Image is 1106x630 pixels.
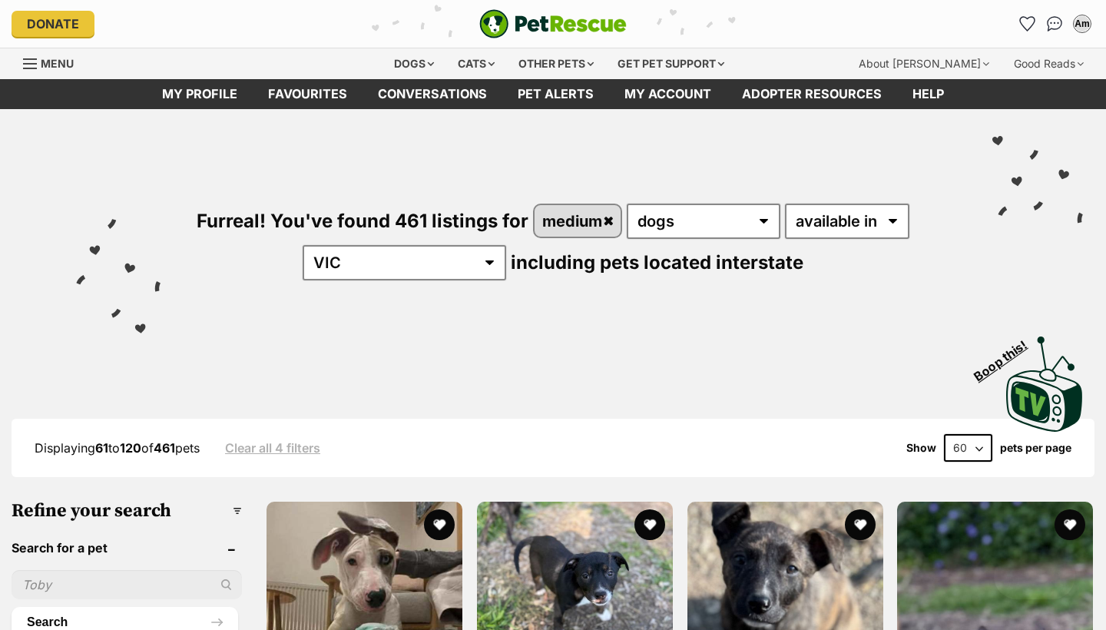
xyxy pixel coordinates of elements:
[479,9,627,38] a: PetRescue
[479,9,627,38] img: logo-e224e6f780fb5917bec1dbf3a21bbac754714ae5b6737aabdf751b685950b380.svg
[197,210,528,232] span: Furreal! You've found 461 listings for
[154,440,175,456] strong: 461
[447,48,505,79] div: Cats
[41,57,74,70] span: Menu
[727,79,897,109] a: Adopter resources
[609,79,727,109] a: My account
[424,509,455,540] button: favourite
[12,11,94,37] a: Donate
[35,440,200,456] span: Displaying to of pets
[1042,12,1067,36] a: Conversations
[1047,16,1063,31] img: chat-41dd97257d64d25036548639549fe6c8038ab92f7586957e7f3b1b290dea8141.svg
[225,441,320,455] a: Clear all 4 filters
[502,79,609,109] a: Pet alerts
[897,79,959,109] a: Help
[634,509,665,540] button: favourite
[1015,12,1039,36] a: Favourites
[1006,337,1083,432] img: PetRescue TV logo
[23,48,84,76] a: Menu
[12,541,242,555] header: Search for a pet
[1055,509,1085,540] button: favourite
[1015,12,1094,36] ul: Account quick links
[1000,442,1071,454] label: pets per page
[508,48,604,79] div: Other pets
[12,570,242,599] input: Toby
[844,509,875,540] button: favourite
[607,48,735,79] div: Get pet support
[848,48,1000,79] div: About [PERSON_NAME]
[383,48,445,79] div: Dogs
[994,553,1075,599] iframe: Help Scout Beacon - Open
[12,500,242,522] h3: Refine your search
[95,440,108,456] strong: 61
[906,442,936,454] span: Show
[363,79,502,109] a: conversations
[1075,16,1090,31] div: Am
[535,205,621,237] a: medium
[1006,323,1083,435] a: Boop this!
[511,251,803,274] span: including pets located interstate
[1003,48,1094,79] div: Good Reads
[253,79,363,109] a: Favourites
[972,328,1042,383] span: Boop this!
[147,79,253,109] a: My profile
[120,440,141,456] strong: 120
[1070,12,1094,36] button: My account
